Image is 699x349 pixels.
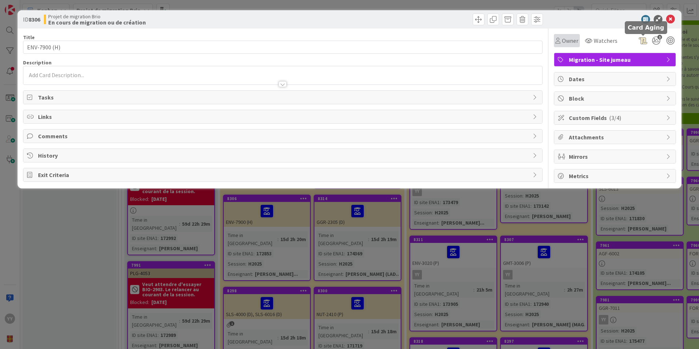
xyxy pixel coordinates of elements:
span: History [38,151,529,160]
span: Attachments [569,133,662,142]
span: Description [23,59,52,66]
span: Tasks [38,93,529,102]
span: Metrics [569,172,662,180]
span: Exit Criteria [38,170,529,179]
span: Comments [38,132,529,140]
span: Custom Fields [569,113,662,122]
span: Dates [569,75,662,83]
span: ( 3/4 ) [609,114,621,121]
h5: Card Aging [628,24,664,31]
span: Watchers [594,36,617,45]
span: 1 [657,35,662,40]
label: Title [23,34,35,41]
span: Projet de migration Brio [48,14,146,19]
b: En cours de migration ou de création [48,19,146,25]
input: type card name here... [23,41,543,54]
span: Migration - Site jumeau [569,55,662,64]
span: Links [38,112,529,121]
span: Mirrors [569,152,662,161]
span: ID [23,15,40,24]
span: Block [569,94,662,103]
b: 8306 [29,16,40,23]
span: Owner [562,36,578,45]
